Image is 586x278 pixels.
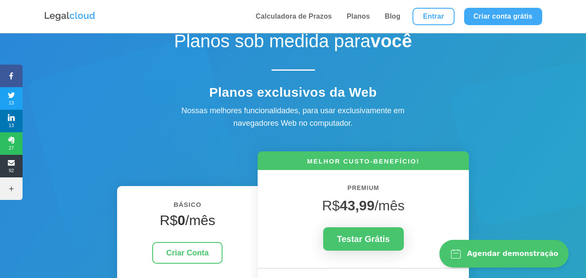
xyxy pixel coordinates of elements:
[152,242,223,264] a: Criar Conta
[322,198,404,213] span: R$ /mês
[370,31,412,51] strong: você
[340,198,374,213] strong: 43,99
[141,30,445,56] h1: Planos sob medida para
[130,199,245,215] h6: BÁSICO
[323,227,404,251] a: Testar Grátis
[412,8,454,25] a: Entrar
[141,85,445,105] h4: Planos exclusivos da Web
[44,11,96,22] img: Logo da Legalcloud
[163,105,423,130] div: Nossas melhores funcionalidades, para usar exclusivamente em navegadores Web no computador.
[464,8,542,25] a: Criar conta grátis
[271,183,455,198] h6: PREMIUM
[130,212,245,233] h4: R$ /mês
[258,157,468,170] h6: MELHOR CUSTO-BENEFÍCIO!
[177,213,185,228] strong: 0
